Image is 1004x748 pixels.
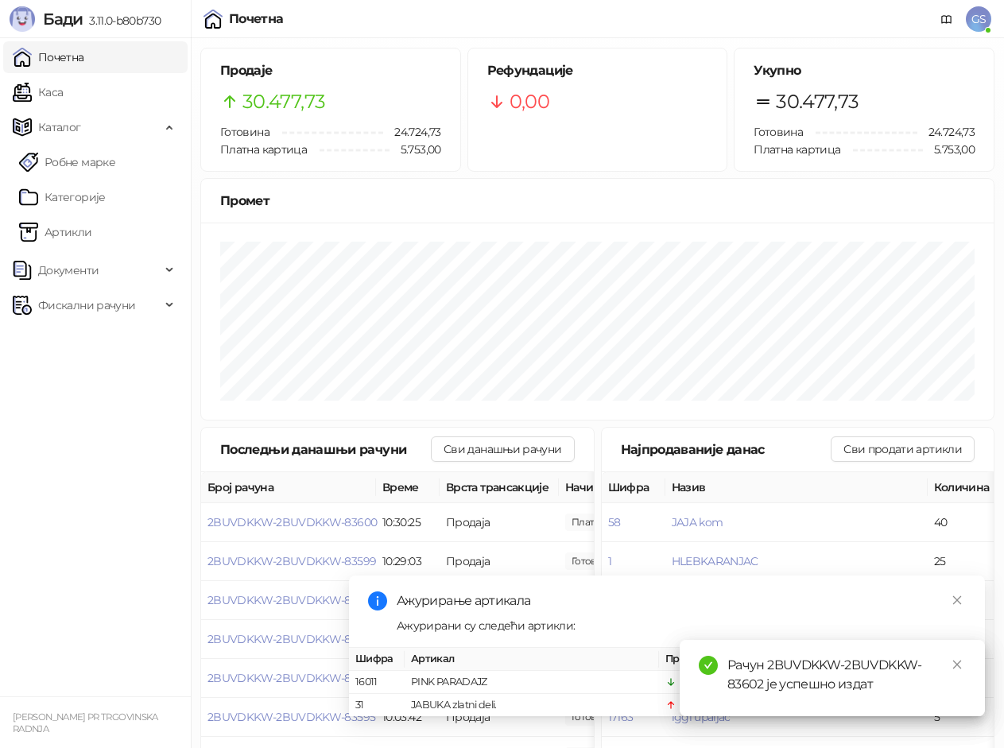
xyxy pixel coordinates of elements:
[376,542,440,581] td: 10:29:03
[440,542,559,581] td: Продаја
[952,595,963,606] span: close
[13,76,63,108] a: Каса
[383,123,440,141] span: 24.724,73
[368,591,387,610] span: info-circle
[928,503,999,542] td: 40
[10,6,35,32] img: Logo
[207,671,376,685] button: 2BUVDKKW-2BUVDKKW-83596
[220,191,975,211] div: Промет
[966,6,991,32] span: GS
[376,503,440,542] td: 10:30:25
[565,514,650,531] span: 1.310,00
[565,552,619,570] span: 1.737,64
[220,142,307,157] span: Платна картица
[349,648,405,671] th: Шифра
[207,632,375,646] button: 2BUVDKKW-2BUVDKKW-83597
[405,671,659,694] td: PINK PARADAJZ
[672,515,723,529] button: JAJA kom
[19,146,115,178] a: Робне марке
[405,648,659,671] th: Артикал
[405,694,659,717] td: JABUKA zlatni deli.
[440,472,559,503] th: Врста трансакције
[621,440,831,459] div: Најпродаваније данас
[431,436,574,462] button: Сви данашњи рачуни
[831,436,975,462] button: Сви продати артикли
[754,61,975,80] h5: Укупно
[699,656,718,675] span: check-circle
[608,515,621,529] button: 58
[83,14,161,28] span: 3.11.0-b80b730
[948,591,966,609] a: Close
[602,472,665,503] th: Шифра
[349,671,405,694] td: 16011
[510,87,549,117] span: 0,00
[776,87,859,117] span: 30.477,73
[207,593,376,607] button: 2BUVDKKW-2BUVDKKW-83598
[952,659,963,670] span: close
[38,254,99,286] span: Документи
[13,711,158,734] small: [PERSON_NAME] PR TRGOVINSKA RADNJA
[38,111,81,143] span: Каталог
[727,656,966,694] div: Рачун 2BUVDKKW-2BUVDKKW-83602 је успешно издат
[43,10,83,29] span: Бади
[754,125,803,139] span: Готовина
[242,87,325,117] span: 30.477,73
[201,472,376,503] th: Број рачуна
[934,6,959,32] a: Документација
[928,542,999,581] td: 25
[19,216,92,248] a: ArtikliАртикли
[229,13,284,25] div: Почетна
[13,41,84,73] a: Почетна
[220,440,431,459] div: Последњи данашњи рачуни
[390,141,441,158] span: 5.753,00
[397,617,966,634] div: Ажурирани су следећи артикли:
[376,472,440,503] th: Време
[207,554,376,568] button: 2BUVDKKW-2BUVDKKW-83599
[665,472,928,503] th: Назив
[672,554,758,568] button: HLEBKARANJAC
[928,472,999,503] th: Количина
[397,591,966,610] div: Ажурирање артикала
[220,61,441,80] h5: Продаје
[38,289,135,321] span: Фискални рачуни
[349,694,405,717] td: 31
[220,125,269,139] span: Готовина
[207,710,375,724] button: 2BUVDKKW-2BUVDKKW-83595
[923,141,975,158] span: 5.753,00
[917,123,975,141] span: 24.724,73
[559,472,718,503] th: Начини плаћања
[19,181,106,213] a: Категорије
[487,61,708,80] h5: Рефундације
[948,656,966,673] a: Close
[440,503,559,542] td: Продаја
[207,515,377,529] button: 2BUVDKKW-2BUVDKKW-83600
[608,554,611,568] button: 1
[659,648,778,671] th: Промена
[754,142,840,157] span: Платна картица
